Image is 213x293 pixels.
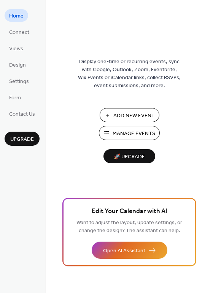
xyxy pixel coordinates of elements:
[99,126,160,140] button: Manage Events
[9,45,23,53] span: Views
[113,130,155,138] span: Manage Events
[9,29,29,37] span: Connect
[9,12,24,20] span: Home
[108,152,151,162] span: 🚀 Upgrade
[76,218,182,236] span: Want to adjust the layout, update settings, or change the design? The assistant can help.
[92,206,167,217] span: Edit Your Calendar with AI
[5,58,30,71] a: Design
[78,58,181,90] span: Display one-time or recurring events, sync with Google, Outlook, Zoom, Eventbrite, Wix Events or ...
[5,75,33,87] a: Settings
[5,42,28,54] a: Views
[9,94,21,102] span: Form
[113,112,155,120] span: Add New Event
[5,25,34,38] a: Connect
[103,247,145,255] span: Open AI Assistant
[5,9,28,22] a: Home
[5,107,40,120] a: Contact Us
[10,135,34,143] span: Upgrade
[9,110,35,118] span: Contact Us
[100,108,159,122] button: Add New Event
[103,149,155,163] button: 🚀 Upgrade
[5,91,25,104] a: Form
[92,242,167,259] button: Open AI Assistant
[5,132,40,146] button: Upgrade
[9,78,29,86] span: Settings
[9,61,26,69] span: Design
